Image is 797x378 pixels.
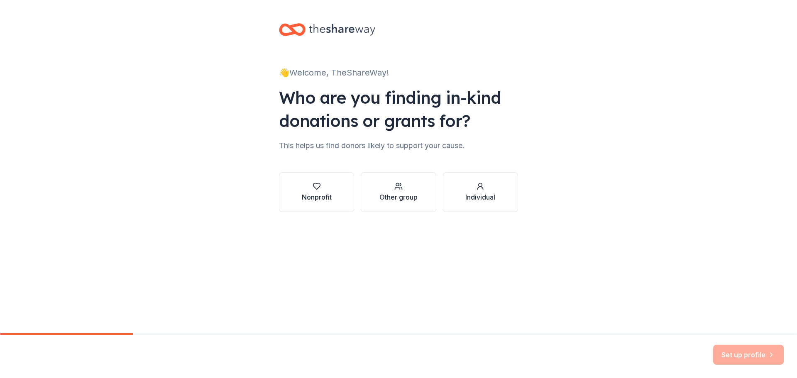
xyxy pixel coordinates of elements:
div: This helps us find donors likely to support your cause. [279,139,518,152]
div: Other group [379,192,418,202]
div: Who are you finding in-kind donations or grants for? [279,86,518,132]
div: Individual [465,192,495,202]
button: Individual [443,172,518,212]
button: Other group [361,172,436,212]
div: Nonprofit [302,192,332,202]
button: Nonprofit [279,172,354,212]
div: 👋 Welcome, TheShareWay! [279,66,518,79]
